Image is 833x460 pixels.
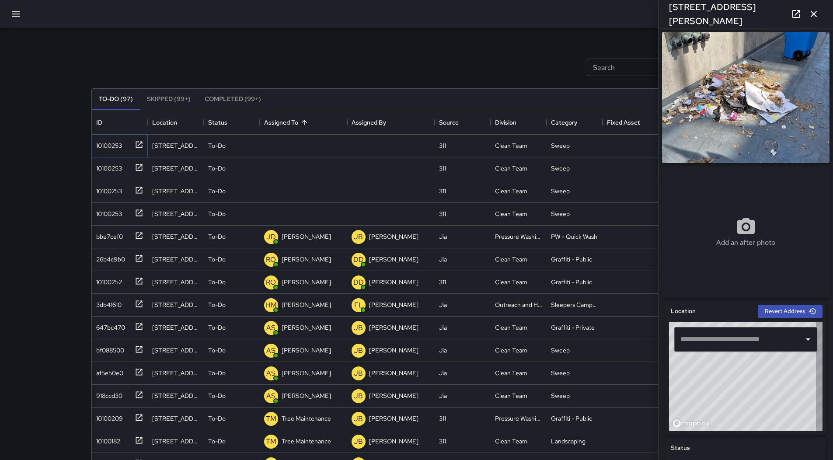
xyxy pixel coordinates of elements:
[152,278,199,286] div: 1500 Market Street
[551,278,592,286] div: Graffiti - Public
[93,183,122,195] div: 10100253
[495,110,516,135] div: Division
[266,436,276,447] p: TM
[491,110,547,135] div: Division
[439,437,446,446] div: 311
[208,323,226,332] p: To-Do
[266,232,276,242] p: JD
[93,251,125,264] div: 26b4c9b0
[282,300,331,309] p: [PERSON_NAME]
[495,278,527,286] div: Clean Team
[551,164,570,173] div: Sweep
[439,278,446,286] div: 311
[354,414,363,424] p: JB
[354,391,363,401] p: JB
[439,187,446,195] div: 311
[439,346,447,355] div: Jia
[495,187,527,195] div: Clean Team
[439,255,447,264] div: Jia
[92,89,140,110] button: To-Do (97)
[282,346,331,355] p: [PERSON_NAME]
[551,414,592,423] div: Graffiti - Public
[93,433,120,446] div: 10100182
[354,345,363,356] p: JB
[551,209,570,218] div: Sweep
[495,437,527,446] div: Clean Team
[495,300,542,309] div: Outreach and Hospitality
[208,278,226,286] p: To-Do
[369,232,418,241] p: [PERSON_NAME]
[266,323,275,333] p: AS
[152,187,199,195] div: 625 Turk Street
[96,110,102,135] div: ID
[439,323,447,332] div: Jia
[439,414,446,423] div: 311
[551,437,586,446] div: Landscaping
[93,138,122,150] div: 10100253
[298,116,310,129] button: Sort
[369,437,418,446] p: [PERSON_NAME]
[208,187,226,195] p: To-Do
[266,368,275,379] p: AS
[204,110,260,135] div: Status
[152,232,199,241] div: 1520 Market Street
[93,297,122,309] div: 3db41610
[354,300,363,310] p: FL
[354,436,363,447] p: JB
[93,388,122,400] div: 918ccd30
[282,414,331,423] p: Tree Maintenance
[551,141,570,150] div: Sweep
[266,277,276,288] p: RO
[495,369,527,377] div: Clean Team
[551,187,570,195] div: Sweep
[603,110,659,135] div: Fixed Asset
[439,369,447,377] div: Jia
[439,209,446,218] div: 311
[152,391,199,400] div: 1600 Market Street
[266,414,276,424] p: TM
[266,254,276,265] p: RO
[369,414,418,423] p: [PERSON_NAME]
[369,323,418,332] p: [PERSON_NAME]
[152,141,199,150] div: 65 Van Ness Avenue
[282,278,331,286] p: [PERSON_NAME]
[551,369,570,377] div: Sweep
[93,320,125,332] div: 647bc470
[439,164,446,173] div: 311
[353,254,364,265] p: DD
[551,300,598,309] div: Sleepers Campers and Loiterers
[208,164,226,173] p: To-Do
[495,232,542,241] div: Pressure Washing
[551,255,592,264] div: Graffiti - Public
[369,278,418,286] p: [PERSON_NAME]
[148,110,204,135] div: Location
[347,110,435,135] div: Assigned By
[439,232,447,241] div: Jia
[93,342,124,355] div: bf088500
[547,110,603,135] div: Category
[208,110,227,135] div: Status
[354,323,363,333] p: JB
[208,369,226,377] p: To-Do
[208,391,226,400] p: To-Do
[93,229,123,241] div: bbe7cef0
[551,391,570,400] div: Sweep
[551,323,595,332] div: Graffiti - Private
[435,110,491,135] div: Source
[152,300,199,309] div: 340 Grove Street
[495,164,527,173] div: Clean Team
[439,110,459,135] div: Source
[495,209,527,218] div: Clean Team
[352,110,386,135] div: Assigned By
[282,437,331,446] p: Tree Maintenance
[260,110,347,135] div: Assigned To
[265,300,277,310] p: HM
[369,255,418,264] p: [PERSON_NAME]
[140,89,198,110] button: Skipped (99+)
[495,391,527,400] div: Clean Team
[354,368,363,379] p: JB
[495,323,527,332] div: Clean Team
[439,391,447,400] div: Jia
[152,346,199,355] div: 101 Oak Street
[282,391,331,400] p: [PERSON_NAME]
